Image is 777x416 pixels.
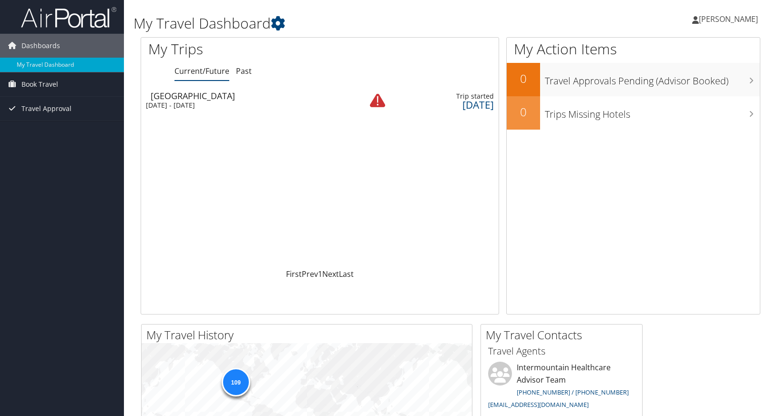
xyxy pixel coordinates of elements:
h2: My Travel Contacts [486,327,642,343]
a: 0Travel Approvals Pending (Advisor Booked) [507,63,760,96]
h1: My Trips [148,39,343,59]
a: [PHONE_NUMBER] / [PHONE_NUMBER] [517,388,629,396]
h2: My Travel History [146,327,472,343]
img: alert-flat-solid-warning.png [370,93,385,108]
li: Intermountain Healthcare Advisor Team [483,362,640,413]
h2: 0 [507,71,540,87]
a: Next [322,269,339,279]
span: Book Travel [21,72,58,96]
div: Trip started [401,92,494,101]
h3: Travel Approvals Pending (Advisor Booked) [545,70,760,88]
a: First [286,269,302,279]
img: airportal-logo.png [21,6,116,29]
div: [DATE] - [DATE] [146,101,346,110]
div: [GEOGRAPHIC_DATA] [151,91,350,100]
span: Dashboards [21,34,60,58]
span: Travel Approval [21,97,72,121]
a: [PERSON_NAME] [692,5,767,33]
a: Past [236,66,252,76]
span: [PERSON_NAME] [699,14,758,24]
div: 109 [221,368,250,396]
h3: Trips Missing Hotels [545,103,760,121]
a: Last [339,269,354,279]
a: Current/Future [174,66,229,76]
a: [EMAIL_ADDRESS][DOMAIN_NAME] [488,400,589,409]
h1: My Travel Dashboard [133,13,556,33]
a: Prev [302,269,318,279]
h1: My Action Items [507,39,760,59]
h2: 0 [507,104,540,120]
h3: Travel Agents [488,345,635,358]
a: 0Trips Missing Hotels [507,96,760,130]
div: [DATE] [401,101,494,109]
a: 1 [318,269,322,279]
